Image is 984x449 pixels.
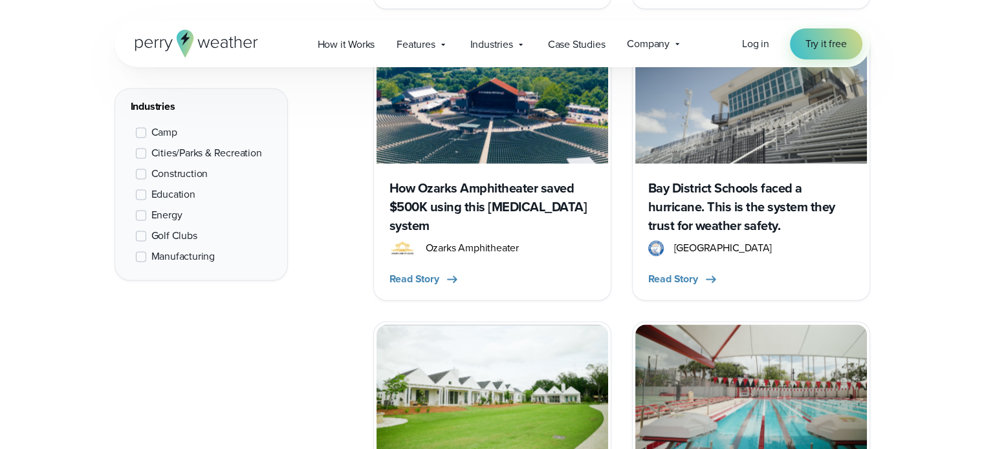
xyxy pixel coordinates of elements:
h3: Bay District Schools faced a hurricane. This is the system they trust for weather safety. [648,179,854,235]
span: Golf Clubs [151,228,197,244]
span: Camp [151,125,177,140]
span: Read Story [389,271,439,287]
span: How it Works [318,37,375,52]
span: Log in [742,36,769,51]
button: Read Story [389,271,460,287]
span: Industries [470,37,513,52]
a: How it Works [307,31,386,57]
a: Try it free [790,28,862,59]
span: Energy [151,207,182,223]
img: Bay District Schools Logo [648,240,664,256]
span: Company [627,36,670,52]
a: Case Studies [537,31,617,57]
span: Case Studies [548,37,606,52]
span: Ozarks Amphitheater [426,240,519,256]
span: Features [397,37,435,52]
span: Education [151,187,195,202]
a: Log in [742,36,769,52]
span: Cities/Parks & Recreation [151,145,262,161]
span: Manufacturing [151,249,215,264]
div: Industries [131,99,272,114]
span: [GEOGRAPHIC_DATA] [674,240,772,256]
button: Read Story [648,271,719,287]
span: Read Story [648,271,698,287]
a: Bay District Schools faced a hurricane. This is the system they trust for weather safety. Bay Dis... [632,30,870,300]
a: Ozark Amphitheater How Ozarks Amphitheater saved $500K using this [MEDICAL_DATA] system Ozarks Am... [373,30,611,300]
span: Construction [151,166,208,182]
img: Ozarks Amphitehater Logo [389,240,415,256]
h3: How Ozarks Amphitheater saved $500K using this [MEDICAL_DATA] system [389,179,595,235]
img: Ozark Amphitheater [377,33,608,163]
span: Try it free [805,36,847,52]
